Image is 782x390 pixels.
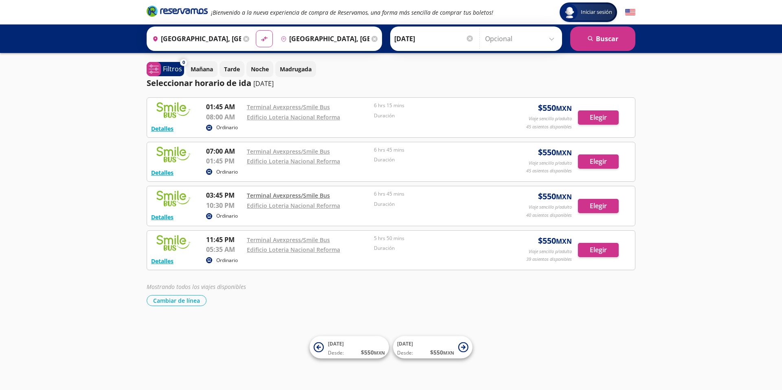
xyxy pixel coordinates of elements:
i: Brand Logo [147,5,208,17]
p: 10:30 PM [206,201,243,210]
p: Ordinario [216,168,238,176]
p: 6 hrs 15 mins [374,102,497,109]
p: Madrugada [280,65,312,73]
button: [DATE]Desde:$550MXN [393,336,472,359]
p: Ordinario [216,257,238,264]
em: ¡Bienvenido a la nueva experiencia de compra de Reservamos, una forma más sencilla de comprar tus... [211,9,493,16]
p: 6 hrs 45 mins [374,146,497,154]
p: 11:45 PM [206,235,243,245]
a: Terminal Avexpress/Smile Bus [247,103,330,111]
p: 45 asientos disponibles [526,167,572,174]
p: 5 hrs 50 mins [374,235,497,242]
small: MXN [556,237,572,246]
span: $ 550 [430,348,454,357]
span: 0 [182,59,185,66]
img: RESERVAMOS [151,190,196,207]
span: $ 550 [538,190,572,203]
img: RESERVAMOS [151,146,196,163]
span: Desde: [328,349,344,357]
p: Duración [374,112,497,119]
button: Detalles [151,124,174,133]
span: $ 550 [538,235,572,247]
button: Madrugada [275,61,316,77]
a: Edificio Loteria Nacional Reforma [247,202,340,209]
button: Buscar [570,26,635,51]
p: 07:00 AM [206,146,243,156]
p: Tarde [224,65,240,73]
input: Elegir Fecha [394,29,474,49]
button: Noche [246,61,273,77]
p: 03:45 PM [206,190,243,200]
small: MXN [556,148,572,157]
input: Buscar Origen [149,29,241,49]
button: Mañana [186,61,217,77]
button: Detalles [151,213,174,221]
a: Terminal Avexpress/Smile Bus [247,236,330,244]
span: $ 550 [538,146,572,159]
span: [DATE] [397,340,413,347]
p: Noche [251,65,269,73]
span: Desde: [397,349,413,357]
button: Elegir [578,110,619,125]
em: Mostrando todos los viajes disponibles [147,283,246,291]
small: MXN [374,350,385,356]
span: [DATE] [328,340,344,347]
button: Elegir [578,243,619,257]
span: $ 550 [538,102,572,114]
img: RESERVAMOS [151,235,196,251]
a: Edificio Loteria Nacional Reforma [247,157,340,165]
span: $ 550 [361,348,385,357]
p: Viaje sencillo p/adulto [529,115,572,122]
button: Detalles [151,168,174,177]
input: Buscar Destino [277,29,369,49]
button: Tarde [220,61,244,77]
p: 05:35 AM [206,245,243,254]
a: Brand Logo [147,5,208,20]
p: Ordinario [216,124,238,131]
small: MXN [556,104,572,113]
p: Duración [374,245,497,252]
p: 08:00 AM [206,112,243,122]
small: MXN [443,350,454,356]
span: Iniciar sesión [578,8,615,16]
p: Mañana [191,65,213,73]
button: English [625,7,635,18]
a: Terminal Avexpress/Smile Bus [247,148,330,155]
p: Viaje sencillo p/adulto [529,204,572,211]
p: 01:45 AM [206,102,243,112]
p: Ordinario [216,212,238,220]
button: Cambiar de línea [147,295,206,306]
p: 40 asientos disponibles [526,212,572,219]
a: Terminal Avexpress/Smile Bus [247,192,330,199]
p: 45 asientos disponibles [526,123,572,130]
button: Detalles [151,257,174,265]
p: Duración [374,156,497,163]
p: Viaje sencillo p/adulto [529,160,572,167]
button: Elegir [578,154,619,169]
p: Duración [374,201,497,208]
small: MXN [556,192,572,201]
p: Viaje sencillo p/adulto [529,248,572,255]
p: 6 hrs 45 mins [374,190,497,198]
p: 39 asientos disponibles [526,256,572,263]
button: Elegir [578,199,619,213]
p: Filtros [163,64,182,74]
p: Seleccionar horario de ida [147,77,251,89]
input: Opcional [485,29,558,49]
p: 01:45 PM [206,156,243,166]
button: 0Filtros [147,62,184,76]
p: [DATE] [253,79,274,88]
a: Edificio Loteria Nacional Reforma [247,113,340,121]
img: RESERVAMOS [151,102,196,118]
button: [DATE]Desde:$550MXN [310,336,389,359]
a: Edificio Loteria Nacional Reforma [247,246,340,253]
